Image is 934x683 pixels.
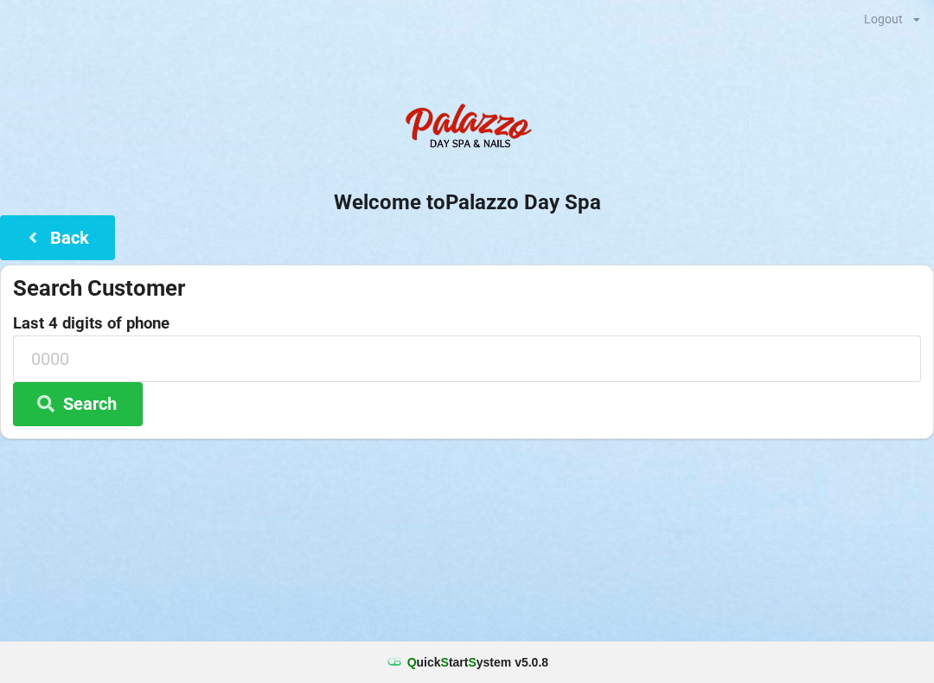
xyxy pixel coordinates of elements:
span: S [441,655,449,669]
img: PalazzoDaySpaNails-Logo.png [398,94,536,163]
div: Logout [864,13,903,25]
label: Last 4 digits of phone [13,315,921,332]
button: Search [13,382,143,426]
span: Q [407,655,417,669]
input: 0000 [13,335,921,381]
span: S [468,655,476,669]
div: Search Customer [13,274,921,303]
b: uick tart ystem v 5.0.8 [407,654,548,671]
img: favicon.ico [386,654,403,671]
